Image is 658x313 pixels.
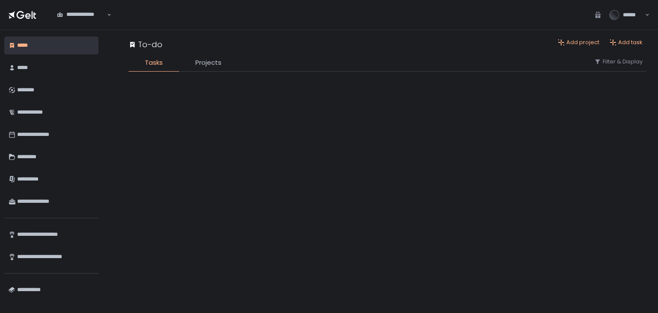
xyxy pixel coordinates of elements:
[51,6,111,24] div: Search for option
[594,58,643,66] button: Filter & Display
[610,39,643,46] button: Add task
[558,39,599,46] button: Add project
[195,58,221,68] span: Projects
[145,58,163,68] span: Tasks
[129,39,162,50] div: To-do
[57,18,106,27] input: Search for option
